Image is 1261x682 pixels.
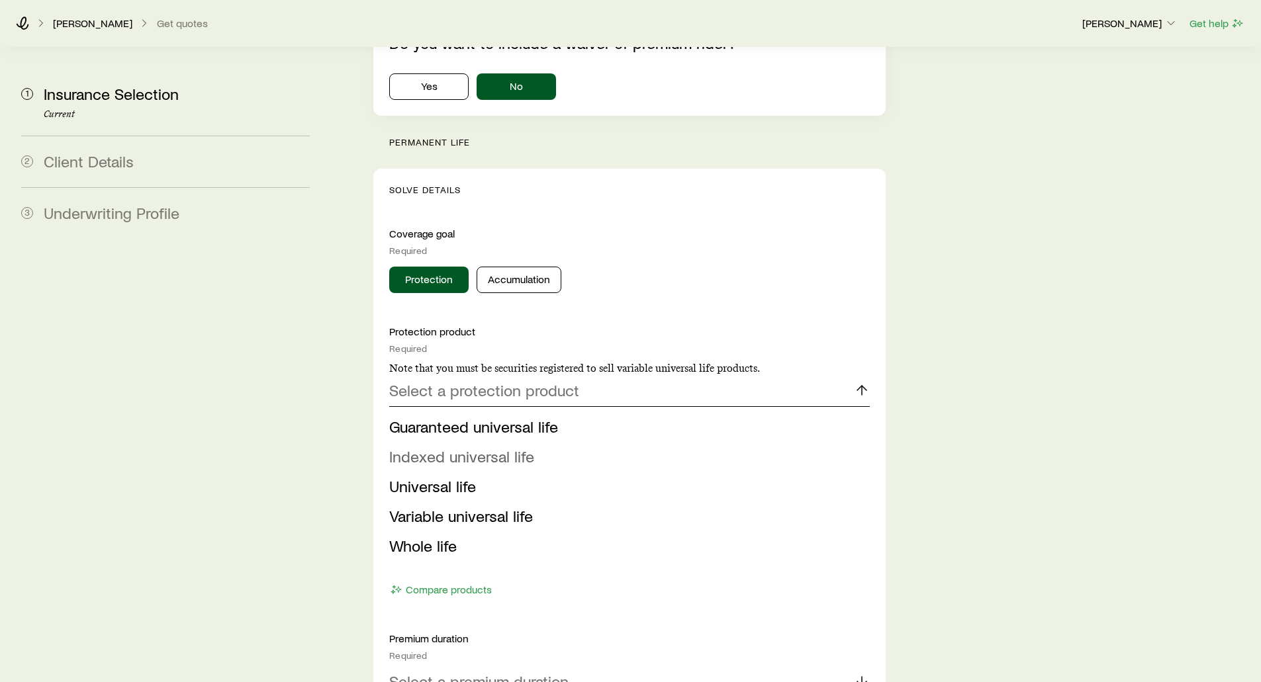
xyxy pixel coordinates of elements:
[389,442,861,472] li: Indexed universal life
[1189,16,1245,31] button: Get help
[21,88,33,100] span: 1
[389,476,476,495] span: Universal life
[389,137,885,148] p: permanent life
[389,632,869,645] p: Premium duration
[156,17,209,30] button: Get quotes
[53,17,132,30] p: [PERSON_NAME]
[389,506,533,525] span: Variable universal life
[21,155,33,167] span: 2
[477,73,556,100] button: No
[44,203,179,222] span: Underwriting Profile
[1082,16,1178,32] button: [PERSON_NAME]
[389,501,861,531] li: Variable universal life
[389,325,869,338] p: Protection product
[389,362,869,375] p: Note that you must be securities registered to sell variable universal life products.
[389,343,869,354] div: Required
[44,109,310,120] p: Current
[389,412,861,442] li: Guaranteed universal life
[389,73,469,100] button: Yes
[389,582,492,597] button: Compare products
[389,531,861,561] li: Whole life
[389,227,869,240] p: Coverage goal
[389,472,861,501] li: Universal life
[21,207,33,219] span: 3
[389,447,534,466] span: Indexed universal life
[389,381,579,400] p: Select a protection product
[389,267,469,293] button: Protection
[389,650,869,661] div: Required
[44,151,134,171] span: Client Details
[389,245,869,256] div: Required
[1082,17,1178,30] p: [PERSON_NAME]
[389,417,558,436] span: Guaranteed universal life
[389,185,869,195] p: Solve Details
[44,84,179,103] span: Insurance Selection
[389,536,457,555] span: Whole life
[477,267,561,293] button: Accumulation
